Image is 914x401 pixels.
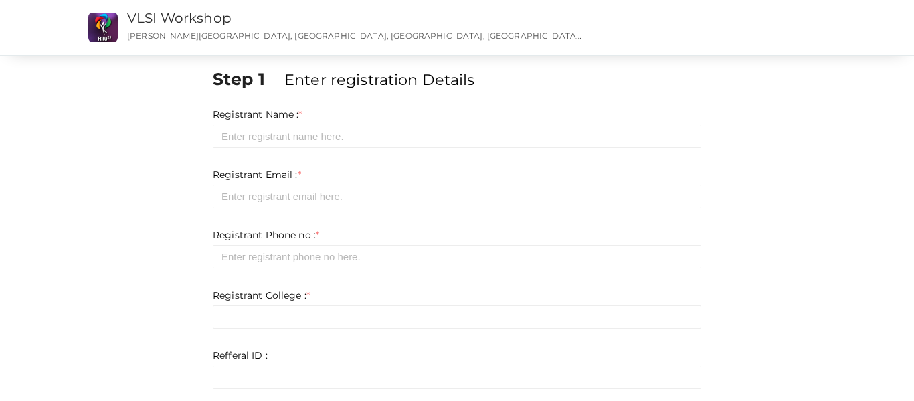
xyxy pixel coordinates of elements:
img: XCIOIO2T_small.png [88,13,118,42]
label: Refferal ID : [213,349,268,362]
label: Enter registration Details [284,69,475,90]
label: Registrant Name : [213,108,302,121]
p: [PERSON_NAME][GEOGRAPHIC_DATA], [GEOGRAPHIC_DATA], [GEOGRAPHIC_DATA], [GEOGRAPHIC_DATA], [GEOGRAP... [127,30,584,42]
input: Enter registrant name here. [213,125,701,148]
label: Registrant Phone no : [213,228,319,242]
label: Registrant College : [213,289,310,302]
label: Registrant Email : [213,168,301,181]
a: VLSI Workshop [127,10,232,26]
input: Enter registrant email here. [213,185,701,208]
label: Step 1 [213,67,282,91]
input: Enter registrant phone no here. [213,245,701,268]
